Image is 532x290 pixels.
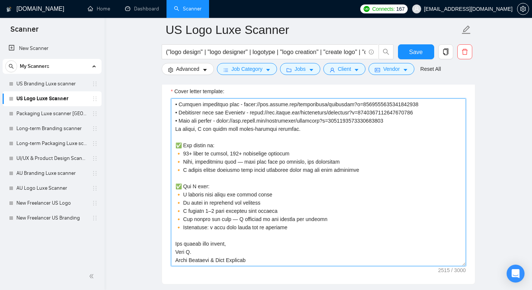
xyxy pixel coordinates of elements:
a: AU Branding Luxe scanner [16,166,87,181]
button: copy [438,44,453,59]
span: Connects: [372,5,395,13]
span: holder [92,185,98,191]
span: user [414,6,419,12]
textarea: Cover letter template: [171,98,466,266]
span: holder [92,111,98,117]
span: caret-down [354,67,359,73]
a: searchScanner [174,6,202,12]
span: Save [409,47,423,57]
li: New Scanner [3,41,102,56]
a: homeHome [88,6,110,12]
img: upwork-logo.png [364,6,370,12]
button: barsJob Categorycaret-down [217,63,277,75]
span: bars [223,67,228,73]
span: copy [439,48,453,55]
span: holder [92,81,98,87]
span: Jobs [295,65,306,73]
button: userClientcaret-down [323,63,366,75]
span: holder [92,170,98,176]
button: folderJobscaret-down [280,63,320,75]
span: delete [458,48,472,55]
span: holder [92,215,98,221]
span: folder [286,67,292,73]
span: caret-down [309,67,314,73]
a: Reset All [420,65,441,73]
span: search [379,48,393,55]
button: search [379,44,393,59]
input: Scanner name... [166,21,460,39]
span: edit [461,25,471,35]
a: Long-term Packaging Luxe scanner [16,136,87,151]
button: delete [457,44,472,59]
a: AU Logo Luxe Scanner [16,181,87,196]
button: setting [517,3,529,15]
span: 167 [396,5,404,13]
div: Open Intercom Messenger [507,265,525,283]
span: idcard [375,67,380,73]
span: info-circle [369,50,374,54]
input: Search Freelance Jobs... [166,47,365,57]
button: settingAdvancedcaret-down [162,63,214,75]
a: Long-term Branding scanner [16,121,87,136]
span: search [6,64,17,69]
li: My Scanners [3,59,102,226]
span: holder [92,155,98,161]
span: caret-down [202,67,208,73]
button: idcardVendorcaret-down [368,63,414,75]
a: US Logo Luxe Scanner [16,91,87,106]
a: setting [517,6,529,12]
span: Advanced [176,65,199,73]
a: US Branding Luxe scanner [16,76,87,91]
a: New Scanner [9,41,96,56]
button: Save [398,44,434,59]
img: logo [6,3,12,15]
a: New Freelancer US Logo [16,196,87,211]
span: caret-down [403,67,408,73]
span: Vendor [383,65,399,73]
span: holder [92,200,98,206]
a: UI/UX & Product Design Scanner [16,151,87,166]
span: holder [92,96,98,102]
span: setting [168,67,173,73]
span: My Scanners [20,59,49,74]
span: holder [92,126,98,132]
span: setting [517,6,529,12]
span: Client [338,65,351,73]
a: New Freelancer US Branding [16,211,87,226]
label: Cover letter template: [171,87,224,95]
span: Job Category [231,65,262,73]
button: search [5,60,17,72]
span: user [330,67,335,73]
a: Packaging Luxe scanner [GEOGRAPHIC_DATA] [16,106,87,121]
span: caret-down [265,67,271,73]
span: holder [92,141,98,146]
a: dashboardDashboard [125,6,159,12]
span: double-left [89,272,96,280]
span: Scanner [4,24,44,40]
